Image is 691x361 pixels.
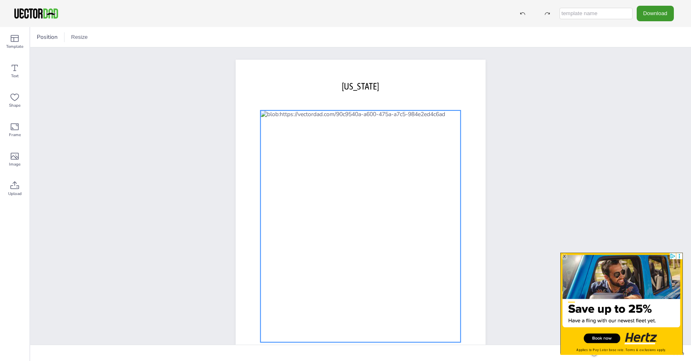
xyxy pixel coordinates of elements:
[13,7,59,20] img: VectorDad-1.png
[561,253,568,260] div: X
[9,161,20,168] span: Image
[11,73,19,79] span: Text
[637,6,674,21] button: Download
[6,43,23,50] span: Template
[9,132,21,138] span: Frame
[68,31,91,44] button: Resize
[342,81,379,92] span: [US_STATE]
[560,253,683,355] iframe: Advertisment
[9,102,20,109] span: Shape
[8,191,22,197] span: Upload
[559,8,633,19] input: template name
[35,33,59,41] span: Position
